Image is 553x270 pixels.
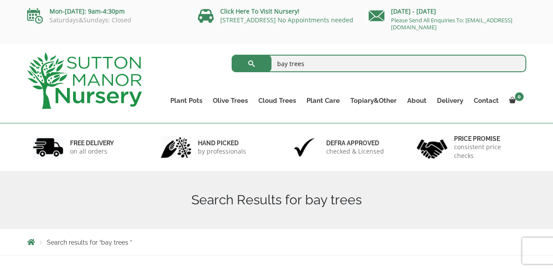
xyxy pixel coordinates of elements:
[301,95,345,107] a: Plant Care
[369,6,526,17] p: [DATE] - [DATE]
[326,139,384,147] h6: Defra approved
[198,139,246,147] h6: hand picked
[417,134,447,161] img: 4.jpg
[468,95,504,107] a: Contact
[402,95,432,107] a: About
[432,95,468,107] a: Delivery
[27,192,526,208] h1: Search Results for bay trees
[454,135,521,143] h6: Price promise
[345,95,402,107] a: Topiary&Other
[33,136,63,158] img: 1.jpg
[161,136,191,158] img: 2.jpg
[208,95,253,107] a: Olive Trees
[232,55,526,72] input: Search...
[70,147,114,156] p: on all orders
[515,92,524,101] span: 0
[504,95,526,107] a: 0
[198,147,246,156] p: by professionals
[165,95,208,107] a: Plant Pots
[27,238,526,245] nav: Breadcrumbs
[326,147,384,156] p: checked & Licensed
[47,239,132,246] span: Search results for “bay trees ”
[27,6,185,17] p: Mon-[DATE]: 9am-4:30pm
[220,7,299,15] a: Click Here To Visit Nursery!
[289,136,320,158] img: 3.jpg
[27,53,142,109] img: logo
[70,139,114,147] h6: FREE DELIVERY
[454,143,521,160] p: consistent price checks
[220,16,353,24] a: [STREET_ADDRESS] No Appointments needed
[27,17,185,24] p: Saturdays&Sundays: Closed
[391,16,512,31] a: Please Send All Enquiries To: [EMAIL_ADDRESS][DOMAIN_NAME]
[253,95,301,107] a: Cloud Trees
